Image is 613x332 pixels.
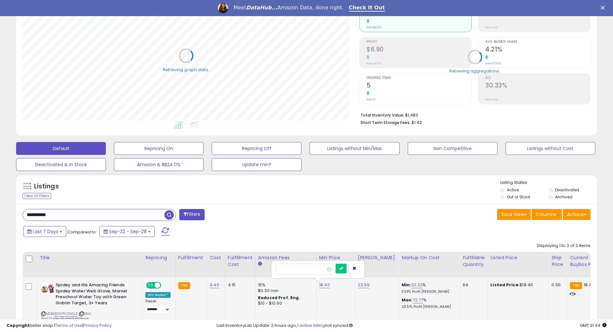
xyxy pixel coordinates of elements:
[319,282,330,288] a: 18.40
[570,254,603,268] div: Current Buybox Price
[399,252,460,277] th: The percentage added to the cost of goods (COGS) that forms the calculator for Min & Max prices.
[402,297,413,303] b: Max:
[490,254,546,261] div: Listed Price
[570,282,582,289] small: FBA
[310,142,399,155] button: Listings without Min/Max
[233,5,344,11] div: Meet Amazon Data, done right.
[56,282,134,308] b: Spidey and His Amazing Friends Spidey Water Web Glove, Marvel Preschool Water Toy with Green Gobl...
[33,228,58,235] span: Last 7 Days
[349,5,385,12] a: Check It Out
[34,182,59,191] h5: Listings
[23,226,66,237] button: Last 7 Days
[552,282,562,288] div: 0.00
[212,142,302,155] button: Repricing Off
[497,209,531,220] button: Save View
[41,282,54,295] img: 51wWMtujvjL._SL40_.jpg
[178,282,190,289] small: FBA
[536,211,556,218] span: Columns
[258,295,300,300] b: Reduced Prof. Rng.
[563,209,590,220] button: Actions
[258,254,314,261] div: Amazon Fees
[555,187,579,193] label: Deactivated
[145,254,173,261] div: Repricing
[258,288,311,294] div: $0.30 min
[40,254,140,261] div: Title
[358,282,369,288] a: 23.99
[6,323,112,329] div: seller snap | |
[228,254,253,268] div: Fulfillment Cost
[210,254,222,261] div: Cost
[114,142,204,155] button: Repricing On
[449,68,501,74] div: Retrieving aggregations..
[218,3,228,13] img: Profile image for Georgie
[160,283,171,288] span: OFF
[217,323,607,329] div: Last InventoryLab Update: 2 hours ago, not synced.
[507,187,519,193] label: Active
[54,311,78,317] a: B09P1VZMQ3
[507,194,530,200] label: Out of Stock
[16,142,106,155] button: Default
[83,322,112,328] a: Privacy Policy
[601,6,607,10] div: Close
[258,282,311,288] div: 15%
[41,311,91,321] span: | SKU: HasSpideyWaterWebGlove
[506,142,595,155] button: Listings without Cost
[16,158,106,171] button: Deactivated & In Stock
[580,322,607,328] span: 2025-10-6 21:44 GMT
[210,282,219,288] a: 9.40
[109,228,147,235] span: Sep-22 - Sep-28
[402,254,457,261] div: Markup on Cost
[145,292,171,298] div: Win BuyBox *
[246,5,277,11] i: DataHub...
[212,158,302,171] button: Update min?
[163,67,210,72] div: Retrieving graph data..
[584,282,592,288] span: 18.4
[463,254,485,268] div: Fulfillable Quantity
[555,194,572,200] label: Archived
[532,209,562,220] button: Columns
[23,193,51,199] div: Clear All Filters
[552,254,564,268] div: Ship Price
[490,282,520,288] b: Listed Price:
[99,226,155,237] button: Sep-22 - Sep-28
[408,142,497,155] button: Non Competitive
[55,322,82,328] a: Terms of Use
[402,297,455,309] div: %
[402,289,455,294] p: 11.36% Profit [PERSON_NAME]
[402,305,455,309] p: 28.51% Profit [PERSON_NAME]
[413,297,423,303] a: 72.77
[145,299,171,314] div: Preset:
[411,282,423,288] a: 22.23
[297,322,325,328] a: 1 active listing
[258,301,311,306] div: $10 - $10.90
[67,229,97,235] span: Compared to:
[319,254,352,261] div: Min Price
[114,158,204,171] button: Amazon & BB24 0%
[6,322,30,328] strong: Copyright
[358,254,396,261] div: [PERSON_NAME]
[490,282,544,288] div: $18.40
[463,282,483,288] div: 64
[147,283,155,288] span: ON
[500,180,597,186] p: Listing States:
[402,282,455,294] div: %
[179,209,204,220] button: Filters
[178,254,204,261] div: Fulfillment
[258,261,262,267] small: Amazon Fees.
[402,282,411,288] b: Min:
[228,282,250,288] div: 4.15
[537,243,590,249] div: Displaying 1 to 2 of 2 items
